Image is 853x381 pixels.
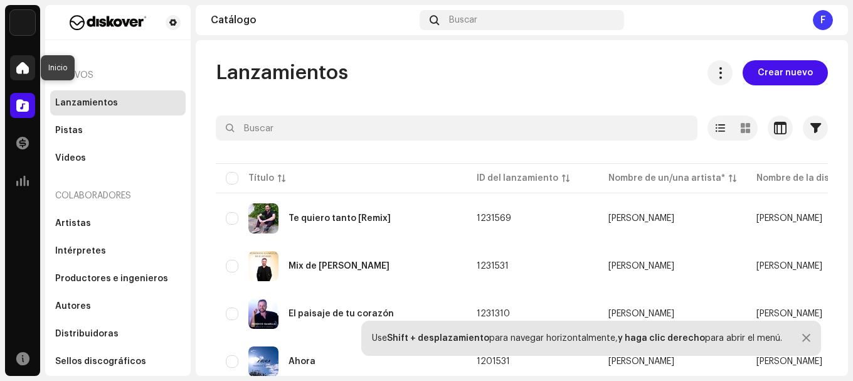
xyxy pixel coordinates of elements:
div: Título [248,172,274,185]
re-m-nav-item: Lanzamientos [50,90,186,115]
img: 76fdad39-f4b9-4ef0-9da8-2abd9d40f349 [248,299,278,329]
re-m-nav-item: Artistas [50,211,186,236]
div: [PERSON_NAME] [608,357,674,366]
div: Artistas [55,218,91,228]
re-m-nav-item: Sellos discográficos [50,349,186,374]
div: Intérpretes [55,246,106,256]
div: Productores e ingenieros [55,274,168,284]
span: Federico Gamella [756,214,822,223]
span: Federico Gamella [608,357,736,366]
div: Te quiero tanto [Remix] [289,214,391,223]
div: [PERSON_NAME] [608,309,674,318]
re-m-nav-item: Distribuidoras [50,321,186,346]
span: 1231569 [477,214,511,223]
img: 297a105e-aa6c-4183-9ff4-27133c00f2e2 [10,10,35,35]
div: Use para navegar horizontalmente, para abrir el menú. [372,333,782,343]
div: ID del lanzamiento [477,172,558,185]
span: Federico Gamella [756,309,822,318]
re-m-nav-item: Pistas [50,118,186,143]
span: 1231531 [477,262,509,271]
span: 1231310 [477,309,510,318]
re-m-nav-item: Productores e ingenieros [50,266,186,291]
div: Videos [55,153,86,163]
re-m-nav-item: Videos [50,146,186,171]
re-a-nav-header: Activos [50,60,186,90]
div: El paisaje de tu corazón [289,309,394,318]
div: F [813,10,833,30]
span: Lanzamientos [216,60,348,85]
span: Federico Gamella [756,262,822,271]
span: 1201531 [477,357,510,366]
div: Lanzamientos [55,98,118,108]
span: Buscar [449,15,477,25]
div: Pistas [55,126,83,136]
div: Ahora [289,357,315,366]
re-a-nav-header: Colaboradores [50,181,186,211]
div: Sellos discográficos [55,357,146,367]
span: Crear nuevo [758,60,813,85]
div: Distribuidoras [55,329,119,339]
strong: Shift + desplazamiento [387,334,489,343]
img: 811915ad-8566-42d3-b92c-5b674ba33fb0 [248,251,278,281]
strong: y haga clic derecho [618,334,705,343]
span: Federico Gamella [756,357,822,366]
span: Federico Gamella [608,309,736,318]
input: Buscar [216,115,697,141]
div: [PERSON_NAME] [608,214,674,223]
span: Federico Gamella [608,214,736,223]
re-m-nav-item: Intérpretes [50,239,186,264]
div: Nombre de un/una artista* [608,172,725,185]
img: 03b3d32e-0fc5-4efb-bbe0-1c3ba73024f0 [248,203,278,233]
img: dd06e519-5e46-4a71-9e0e-8ea63eec1c5c [248,346,278,377]
div: [PERSON_NAME] [608,262,674,271]
button: Crear nuevo [743,60,828,85]
div: Catálogo [211,15,415,25]
img: f29a3560-dd48-4e38-b32b-c7dc0a486f0f [55,15,161,30]
span: Federico Gamella [608,262,736,271]
re-m-nav-item: Autores [50,294,186,319]
div: Mix de Luis Miguel [289,262,389,271]
div: Autores [55,301,91,311]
